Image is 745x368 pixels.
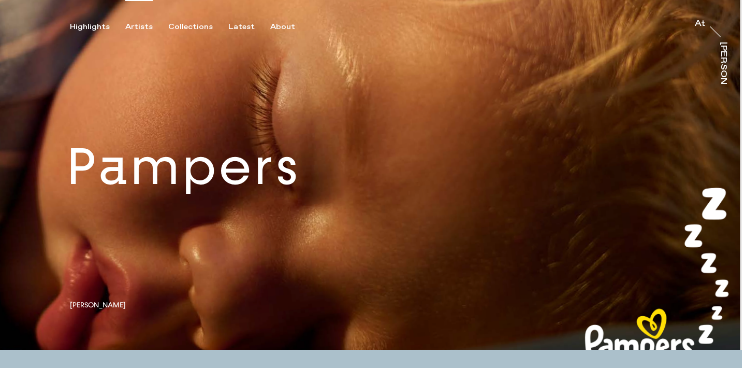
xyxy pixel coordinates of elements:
button: Collections [168,22,228,32]
div: Artists [125,22,153,32]
div: About [270,22,295,32]
div: Highlights [70,22,110,32]
a: [PERSON_NAME] [717,42,727,84]
button: About [270,22,311,32]
div: [PERSON_NAME] [719,42,727,122]
div: Latest [228,22,255,32]
button: Highlights [70,22,125,32]
a: At [695,20,705,30]
div: Collections [168,22,213,32]
button: Artists [125,22,168,32]
button: Latest [228,22,270,32]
